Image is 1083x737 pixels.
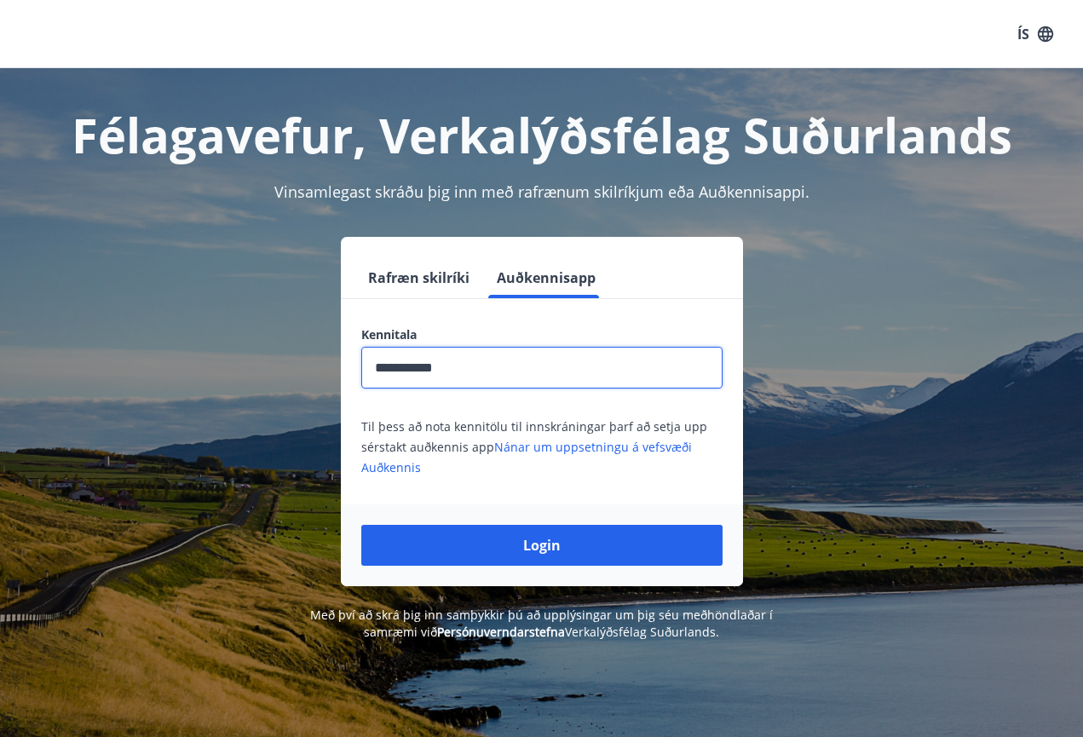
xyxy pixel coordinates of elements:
[1008,19,1063,49] button: ÍS
[361,439,692,475] a: Nánar um uppsetningu á vefsvæði Auðkennis
[20,102,1063,167] h1: Félagavefur, Verkalýðsfélag Suðurlands
[361,418,707,475] span: Til þess að nota kennitölu til innskráningar þarf að setja upp sérstakt auðkennis app
[310,607,773,640] span: Með því að skrá þig inn samþykkir þú að upplýsingar um þig séu meðhöndlaðar í samræmi við Verkalý...
[490,257,602,298] button: Auðkennisapp
[437,624,565,640] a: Persónuverndarstefna
[361,257,476,298] button: Rafræn skilríki
[274,181,809,202] span: Vinsamlegast skráðu þig inn með rafrænum skilríkjum eða Auðkennisappi.
[361,525,723,566] button: Login
[361,326,723,343] label: Kennitala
